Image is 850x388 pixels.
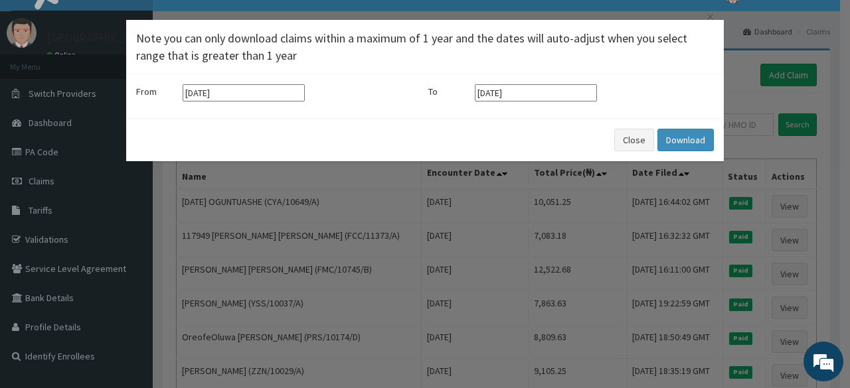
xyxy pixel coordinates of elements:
[25,66,54,99] img: d_794563401_company_1708531726252_794563401
[428,85,468,98] label: To
[707,8,714,26] span: ×
[475,84,597,101] input: Select end date
[69,74,223,92] div: Chat with us now
[136,30,714,64] h4: Note you can only download claims within a maximum of 1 year and the dates will auto-adjust when ...
[77,112,183,246] span: We're online!
[218,7,250,38] div: Minimize live chat window
[705,10,714,24] button: Close
[657,129,714,151] button: Download
[136,85,176,98] label: From
[614,129,654,151] button: Close
[183,84,305,101] input: Select start date
[7,252,253,298] textarea: Type your message and hit 'Enter'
